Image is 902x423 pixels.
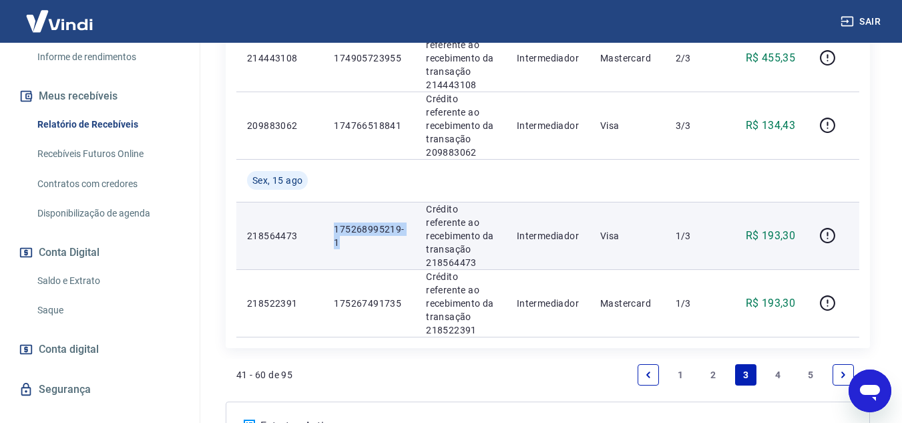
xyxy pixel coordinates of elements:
[334,119,405,132] p: 174766518841
[32,140,184,168] a: Recebíveis Futuros Online
[517,119,579,132] p: Intermediador
[676,297,715,310] p: 1/3
[517,297,579,310] p: Intermediador
[517,229,579,243] p: Intermediador
[632,359,859,391] ul: Pagination
[746,228,796,244] p: R$ 193,30
[638,364,659,386] a: Previous page
[334,51,405,65] p: 174905723955
[247,229,312,243] p: 218564473
[16,335,184,364] a: Conta digital
[600,119,654,132] p: Visa
[32,200,184,227] a: Disponibilização de agenda
[16,238,184,267] button: Conta Digital
[746,118,796,134] p: R$ 134,43
[600,229,654,243] p: Visa
[16,375,184,404] a: Segurança
[32,267,184,295] a: Saldo e Extrato
[800,364,821,386] a: Page 5
[676,229,715,243] p: 1/3
[426,25,495,92] p: Crédito referente ao recebimento da transação 214443108
[746,295,796,311] p: R$ 193,30
[600,297,654,310] p: Mastercard
[746,50,796,66] p: R$ 455,35
[247,119,312,132] p: 209883062
[32,111,184,138] a: Relatório de Recebíveis
[768,364,789,386] a: Page 4
[676,119,715,132] p: 3/3
[252,174,302,187] span: Sex, 15 ago
[600,51,654,65] p: Mastercard
[334,223,405,249] p: 175268995219-1
[236,368,292,382] p: 41 - 60 de 95
[32,43,184,71] a: Informe de rendimentos
[838,9,886,34] button: Sair
[32,297,184,324] a: Saque
[334,297,405,310] p: 175267491735
[247,51,312,65] p: 214443108
[833,364,854,386] a: Next page
[247,297,312,310] p: 218522391
[39,340,99,359] span: Conta digital
[735,364,756,386] a: Page 3 is your current page
[517,51,579,65] p: Intermediador
[849,370,891,412] iframe: Botão para abrir a janela de mensagens
[32,170,184,198] a: Contratos com credores
[670,364,692,386] a: Page 1
[426,92,495,159] p: Crédito referente ao recebimento da transação 209883062
[702,364,724,386] a: Page 2
[426,202,495,269] p: Crédito referente ao recebimento da transação 218564473
[426,270,495,337] p: Crédito referente ao recebimento da transação 218522391
[16,1,103,41] img: Vindi
[676,51,715,65] p: 2/3
[16,82,184,111] button: Meus recebíveis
